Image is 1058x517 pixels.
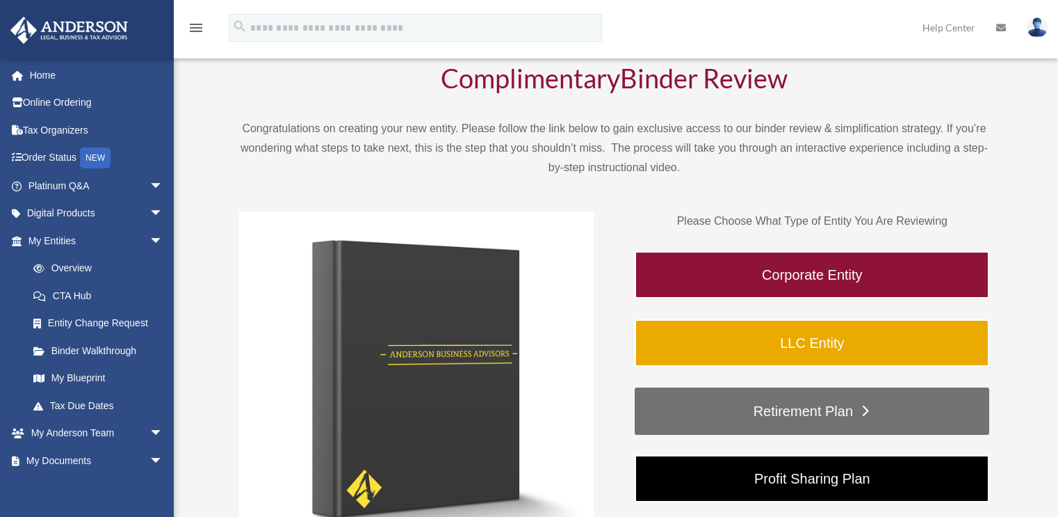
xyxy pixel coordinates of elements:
a: Online Ordering [10,89,184,117]
span: arrow_drop_down [149,200,177,228]
p: Please Choose What Type of Entity You Are Reviewing [635,212,989,231]
a: Binder Walkthrough [19,337,177,365]
span: arrow_drop_down [149,172,177,200]
a: LLC Entity [635,319,989,367]
a: Overview [19,255,184,283]
i: menu [188,19,204,36]
a: Tax Due Dates [19,392,184,420]
a: CTA Hub [19,282,184,310]
a: Retirement Plan [635,388,989,435]
a: Profit Sharing Plan [635,455,989,502]
a: My Anderson Teamarrow_drop_down [10,420,184,447]
span: arrow_drop_down [149,420,177,448]
a: My Documentsarrow_drop_down [10,447,184,475]
span: arrow_drop_down [149,227,177,255]
a: My Blueprint [19,365,184,392]
img: Anderson Advisors Platinum Portal [6,17,132,44]
a: Order StatusNEW [10,144,184,173]
a: My Entitiesarrow_drop_down [10,227,184,255]
a: Home [10,61,184,89]
i: search [232,19,247,34]
a: Corporate Entity [635,251,989,299]
div: NEW [80,148,111,168]
a: Tax Organizers [10,116,184,144]
span: Complimentary [441,62,620,94]
p: Congratulations on creating your new entity. Please follow the link below to gain exclusive acces... [239,119,990,177]
span: Binder Review [620,62,788,94]
a: menu [188,24,204,36]
a: Platinum Q&Aarrow_drop_down [10,172,184,200]
img: User Pic [1027,17,1048,38]
span: arrow_drop_down [149,447,177,475]
a: Digital Productsarrow_drop_down [10,200,184,228]
a: Entity Change Request [19,310,184,337]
